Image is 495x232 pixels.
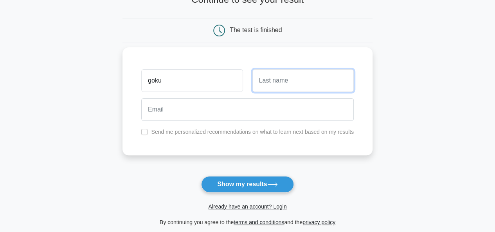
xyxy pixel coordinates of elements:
input: Email [141,98,354,121]
input: First name [141,69,243,92]
a: privacy policy [302,219,335,225]
a: Already have an account? Login [208,203,286,210]
input: Last name [252,69,354,92]
label: Send me personalized recommendations on what to learn next based on my results [151,129,354,135]
button: Show my results [201,176,293,192]
a: terms and conditions [234,219,284,225]
div: The test is finished [230,27,282,33]
div: By continuing you agree to the and the [118,218,377,227]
